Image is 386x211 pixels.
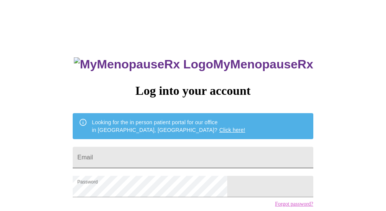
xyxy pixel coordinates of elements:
[74,57,313,71] h3: MyMenopauseRx
[73,84,313,98] h3: Log into your account
[92,115,245,137] div: Looking for the in person patient portal for our office in [GEOGRAPHIC_DATA], [GEOGRAPHIC_DATA]?
[74,57,213,71] img: MyMenopauseRx Logo
[275,201,313,207] a: Forgot password?
[219,127,245,133] a: Click here!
